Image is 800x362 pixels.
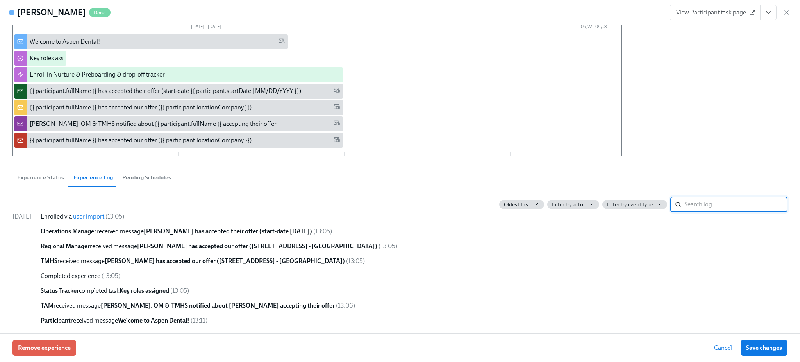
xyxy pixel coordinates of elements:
span: ( 13:05 ) [170,287,189,294]
div: [DATE] – [DATE] [12,23,400,33]
div: Key roles assigned [30,54,79,63]
div: 09/22 – 09/28 [400,23,787,33]
div: {{ participant.fullName }} has accepted their offer (start-date {{ participant.startDate | MM/DD/... [30,87,301,95]
span: Work Email [334,136,340,145]
span: Work Email [334,120,340,129]
button: Filter by actor [547,200,599,209]
strong: Participant [41,317,71,324]
strong: [PERSON_NAME], OM & TMHS notified about [PERSON_NAME] accepting their offer [101,302,335,309]
span: Experience Log [73,173,113,182]
span: ( 13:11 ) [191,317,207,324]
span: Oldest first [504,201,530,208]
span: Filter by event type [607,201,653,208]
span: received message [41,257,345,265]
strong: [PERSON_NAME] has accepted their offer (start-date [DATE]) [144,228,312,235]
a: user import [73,213,104,220]
button: Save changes [741,340,787,356]
span: Personal Email [279,38,285,47]
span: Save changes [746,344,782,352]
span: completed task [41,287,169,294]
div: Welcome to Aspen Dental! [30,38,100,46]
strong: [PERSON_NAME] has accepted our offer ([STREET_ADDRESS] - [GEOGRAPHIC_DATA]) [105,257,345,265]
div: {{ participant.fullName }} has accepted our offer ({{ participant.locationCompany }}) [30,136,252,145]
div: [PERSON_NAME], OM & TMHS notified about {{ participant.fullName }} accepting their offer [30,120,277,128]
span: ( 13:06 ) [336,302,355,309]
span: ( 13:05 ) [105,213,124,220]
span: Work Email [334,103,340,112]
strong: TMHS [41,257,57,265]
span: Cancel [714,344,732,352]
strong: Regional Manager [41,242,90,250]
strong: Welcome to Aspen Dental! [118,317,189,324]
div: Enroll in Nurture & Preboarding & drop-off tracker [30,70,165,79]
span: ( 13:05 ) [313,228,332,235]
span: Remove experience [18,344,71,352]
span: Enrolled via [41,213,104,220]
button: View task page [760,5,777,20]
span: Done [89,10,111,16]
button: Remove experience [12,340,76,356]
span: received message [41,228,312,235]
input: Search log [684,197,787,212]
span: received message [41,242,377,250]
span: ( 13:05 ) [102,272,120,280]
strong: TAM [41,302,54,309]
span: Pending Schedules [122,173,171,182]
a: View Participant task page [670,5,761,20]
span: ( 13:05 ) [346,257,365,265]
span: View Participant task page [676,9,754,16]
h4: [PERSON_NAME] [17,7,86,18]
strong: Key roles assigned [120,287,169,294]
span: Work Email [334,87,340,96]
span: Experience Status [17,173,64,182]
span: [DATE] [12,213,31,220]
span: received message [41,317,189,324]
span: received message [41,302,335,309]
div: {{ participant.fullName }} has accepted our offer ({{ participant.locationCompany }}) [30,103,252,112]
button: Cancel [709,340,737,356]
span: ( 13:05 ) [379,242,397,250]
strong: [PERSON_NAME] has accepted our offer ([STREET_ADDRESS] - [GEOGRAPHIC_DATA]) [137,242,377,250]
button: Filter by event type [602,200,667,209]
button: Oldest first [499,200,544,209]
div: Completed experience [41,272,787,280]
strong: Operations Manager [41,228,96,235]
span: Filter by actor [552,201,585,208]
strong: Status Tracker [41,287,79,294]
